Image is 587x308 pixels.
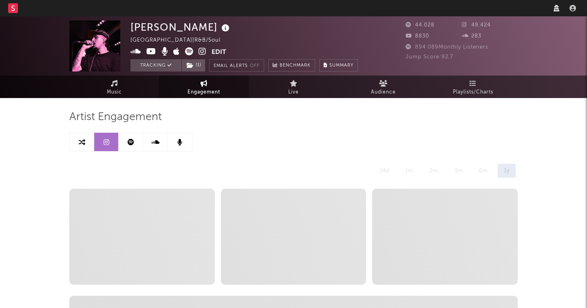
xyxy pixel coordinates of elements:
[423,164,444,178] div: 2m
[319,59,358,71] button: Summary
[280,61,311,71] span: Benchmark
[448,164,469,178] div: 3m
[371,87,396,97] span: Audience
[130,59,181,71] button: Tracking
[130,20,232,34] div: [PERSON_NAME]
[188,87,220,97] span: Engagement
[406,54,453,60] span: Jump Score: 92.7
[69,112,162,122] span: Artist Engagement
[329,63,353,68] span: Summary
[473,164,494,178] div: 6m
[462,22,491,28] span: 49.424
[453,87,493,97] span: Playlists/Charts
[181,59,205,71] span: ( 1 )
[159,76,249,98] a: Engagement
[406,33,429,39] span: 8830
[209,59,264,71] button: Email AlertsOff
[250,64,260,68] em: Off
[406,22,435,28] span: 44.028
[130,36,230,45] div: [GEOGRAPHIC_DATA] | R&B/Soul
[182,59,205,71] button: (1)
[69,76,159,98] a: Music
[399,164,419,178] div: 1m
[268,59,315,71] a: Benchmark
[406,45,488,50] span: 894.089 Monthly Listeners
[462,33,481,39] span: 283
[107,87,122,97] span: Music
[288,87,299,97] span: Live
[249,76,338,98] a: Live
[212,47,226,58] button: Edit
[374,164,395,178] div: 14d
[338,76,428,98] a: Audience
[428,76,518,98] a: Playlists/Charts
[498,164,516,178] div: 1y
